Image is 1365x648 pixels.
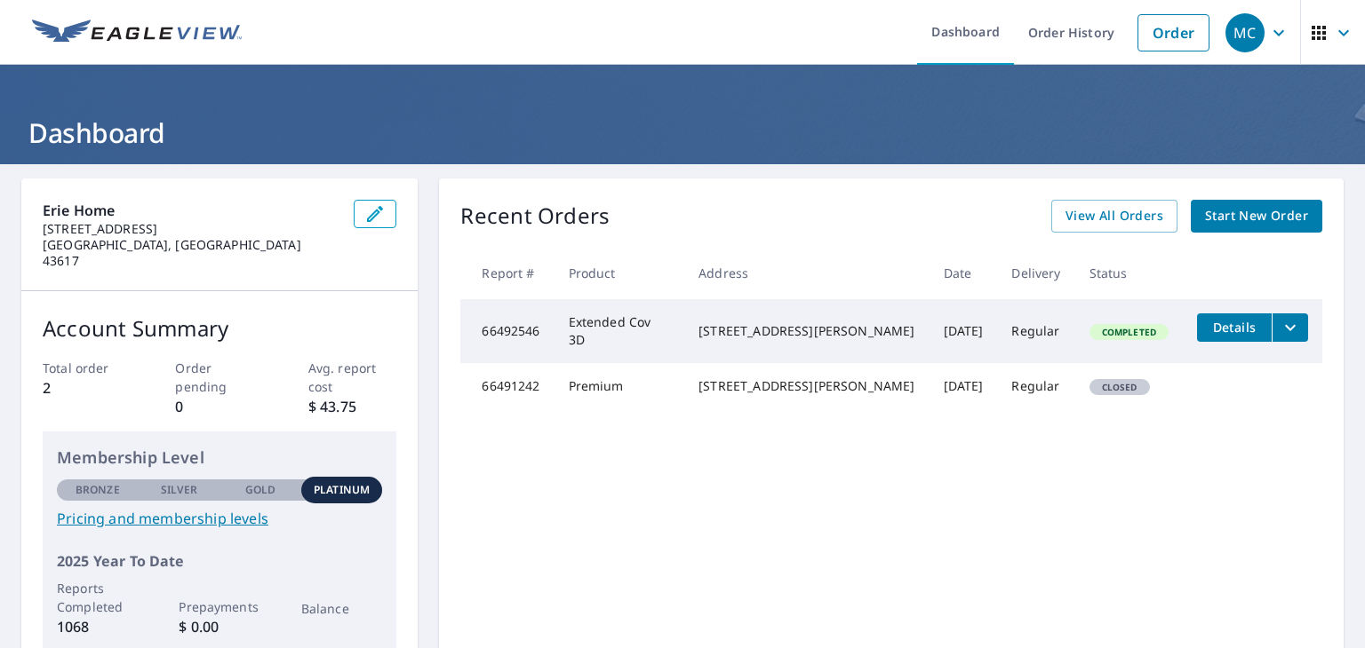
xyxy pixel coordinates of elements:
[930,247,998,299] th: Date
[1051,200,1177,233] a: View All Orders
[245,482,275,498] p: Gold
[43,377,132,399] p: 2
[1066,205,1163,227] span: View All Orders
[175,396,264,417] p: 0
[1091,326,1167,338] span: Completed
[997,299,1074,363] td: Regular
[314,482,370,498] p: Platinum
[1075,247,1183,299] th: Status
[460,247,554,299] th: Report #
[460,299,554,363] td: 66492546
[57,446,382,470] p: Membership Level
[1272,313,1308,342] button: filesDropdownBtn-66492546
[1197,313,1272,342] button: detailsBtn-66492546
[460,363,554,409] td: 66491242
[21,115,1344,151] h1: Dashboard
[301,599,383,618] p: Balance
[555,299,685,363] td: Extended Cov 3D
[1137,14,1209,51] a: Order
[57,508,382,529] a: Pricing and membership levels
[555,363,685,409] td: Premium
[175,359,264,396] p: Order pending
[698,377,914,395] div: [STREET_ADDRESS][PERSON_NAME]
[179,597,260,616] p: Prepayments
[43,359,132,377] p: Total order
[57,550,382,572] p: 2025 Year To Date
[997,363,1074,409] td: Regular
[43,221,339,237] p: [STREET_ADDRESS]
[698,322,914,340] div: [STREET_ADDRESS][PERSON_NAME]
[1091,381,1148,393] span: Closed
[684,247,929,299] th: Address
[930,299,998,363] td: [DATE]
[997,247,1074,299] th: Delivery
[555,247,685,299] th: Product
[179,616,260,637] p: $ 0.00
[57,579,139,616] p: Reports Completed
[1191,200,1322,233] a: Start New Order
[57,616,139,637] p: 1068
[43,200,339,221] p: Erie Home
[308,396,397,417] p: $ 43.75
[76,482,120,498] p: Bronze
[161,482,198,498] p: Silver
[460,200,610,233] p: Recent Orders
[930,363,998,409] td: [DATE]
[308,359,397,396] p: Avg. report cost
[43,237,339,269] p: [GEOGRAPHIC_DATA], [GEOGRAPHIC_DATA] 43617
[1225,13,1265,52] div: MC
[32,20,242,46] img: EV Logo
[43,312,396,344] p: Account Summary
[1208,319,1261,336] span: Details
[1205,205,1308,227] span: Start New Order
